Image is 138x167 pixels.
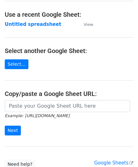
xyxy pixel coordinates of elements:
[5,100,130,112] input: Paste your Google Sheet URL here
[5,59,28,69] a: Select...
[94,160,133,166] a: Google Sheets
[5,21,61,27] a: Untitled spreadsheet
[5,90,133,98] h4: Copy/paste a Google Sheet URL:
[5,11,133,18] h4: Use a recent Google Sheet:
[77,21,93,27] a: View
[5,47,133,55] h4: Select another Google Sheet:
[84,22,93,27] small: View
[5,113,69,118] small: Example: [URL][DOMAIN_NAME]
[5,126,21,135] input: Next
[106,137,138,167] iframe: Chat Widget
